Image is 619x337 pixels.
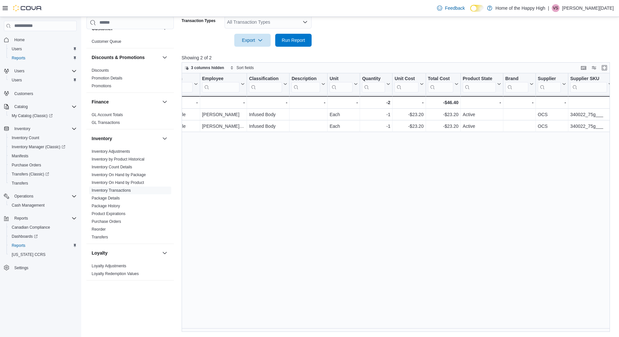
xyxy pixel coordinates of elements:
[570,76,607,82] div: Supplier SKU
[12,214,31,222] button: Reports
[570,76,607,92] div: Supplier SKU
[570,111,612,118] div: 340022_75g___
[562,4,614,12] p: [PERSON_NAME][DATE]
[169,111,198,118] div: Sellable
[161,135,169,142] button: Inventory
[9,161,44,169] a: Purchase Orders
[92,219,121,224] a: Purchase Orders
[394,76,418,92] div: Unit Cost
[12,78,22,83] span: Users
[434,2,467,15] a: Feedback
[92,113,123,117] a: GL Account Totals
[14,216,28,221] span: Reports
[92,54,160,61] button: Discounts & Promotions
[92,165,132,169] a: Inventory Count Details
[169,76,192,82] div: Room
[92,235,108,239] a: Transfers
[428,122,458,130] div: -$23.20
[12,252,45,257] span: [US_STATE] CCRS
[169,122,198,130] div: Sellable
[161,54,169,61] button: Discounts & Promotions
[9,223,77,231] span: Canadian Compliance
[275,34,312,47] button: Run Report
[92,219,121,224] span: Purchase Orders
[9,143,77,151] span: Inventory Manager (Classic)
[329,99,358,106] div: -
[580,64,587,72] button: Keyboard shortcuts
[92,196,120,200] a: Package Details
[428,76,453,92] div: Total Cost
[12,103,30,111] button: Catalog
[237,65,254,70] span: Sort fields
[505,76,534,92] button: Brand
[86,66,174,92] div: Discounts & Promotions
[362,76,390,92] button: Quantity
[9,242,28,249] a: Reports
[1,124,79,133] button: Inventory
[6,241,79,250] button: Reports
[202,76,239,82] div: Employee
[12,89,77,97] span: Customers
[92,204,120,208] a: Package History
[394,111,423,118] div: -$23.20
[600,64,608,72] button: Enter fullscreen
[552,4,560,12] div: Vincent Sunday
[1,214,79,223] button: Reports
[14,104,28,109] span: Catalog
[538,76,561,92] div: Supplier
[12,214,77,222] span: Reports
[291,99,325,106] div: -
[12,234,38,239] span: Dashboards
[12,90,36,98] a: Customers
[92,271,139,276] span: Loyalty Redemption Values
[6,44,79,54] button: Users
[12,172,49,177] span: Transfers (Classic)
[92,99,160,105] button: Finance
[548,4,549,12] p: |
[249,76,282,82] div: Classification
[329,76,353,82] div: Unit
[14,265,28,271] span: Settings
[161,25,169,32] button: Customer
[92,211,125,216] a: Product Expirations
[249,76,287,92] button: Classification
[92,157,145,162] span: Inventory by Product Historical
[9,251,77,259] span: Washington CCRS
[590,64,598,72] button: Display options
[92,68,109,73] a: Discounts
[9,251,48,259] a: [US_STATE] CCRS
[6,223,79,232] button: Canadian Compliance
[12,181,28,186] span: Transfers
[9,242,77,249] span: Reports
[92,172,146,177] span: Inventory On Hand by Package
[329,76,358,92] button: Unit
[92,120,120,125] a: GL Transactions
[12,125,33,133] button: Inventory
[92,54,145,61] h3: Discounts & Promotions
[505,99,534,106] div: -
[92,135,160,142] button: Inventory
[169,76,198,92] button: Room
[329,111,358,118] div: Each
[92,250,108,256] h3: Loyalty
[14,68,24,74] span: Users
[6,142,79,151] a: Inventory Manager (Classic)
[9,134,77,142] span: Inventory Count
[428,76,458,92] button: Total Cost
[6,133,79,142] button: Inventory Count
[9,170,52,178] a: Transfers (Classic)
[9,161,77,169] span: Purchase Orders
[9,54,28,62] a: Reports
[463,76,496,92] div: Product State
[227,64,256,72] button: Sort fields
[86,38,174,48] div: Customer
[362,76,385,82] div: Quantity
[249,122,287,130] div: Infused Body
[9,76,77,84] span: Users
[6,250,79,259] button: [US_STATE] CCRS
[12,55,25,61] span: Reports
[362,111,390,118] div: -1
